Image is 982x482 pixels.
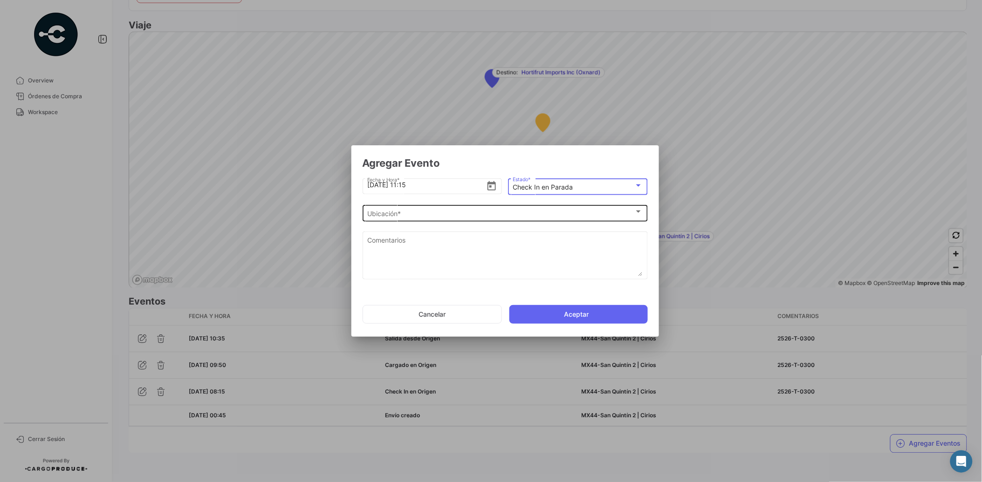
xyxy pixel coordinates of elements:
input: Seleccionar una fecha [367,169,486,201]
h2: Agregar Evento [363,156,648,170]
div: Abrir Intercom Messenger [950,450,973,473]
button: Cancelar [363,305,502,324]
button: Open calendar [486,180,497,190]
mat-select-trigger: Check In en Parada [513,183,573,191]
span: Ubicación * [367,210,634,218]
button: Aceptar [509,305,648,324]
